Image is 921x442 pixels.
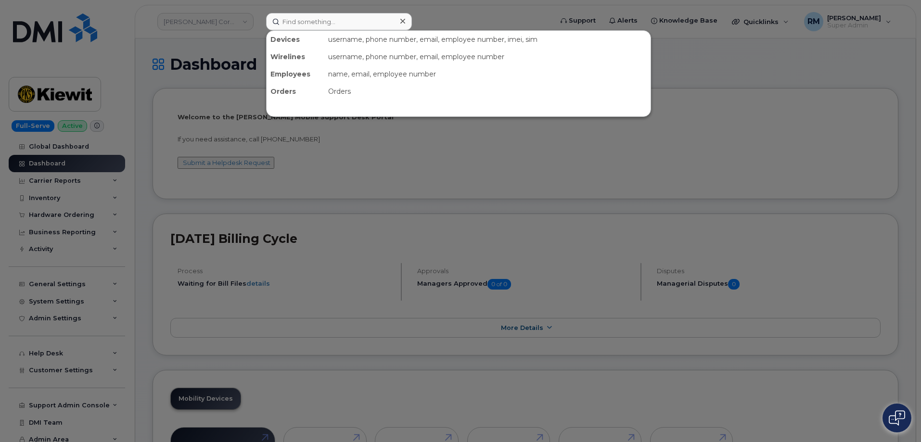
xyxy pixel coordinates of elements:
[324,83,651,100] div: Orders
[889,410,905,426] img: Open chat
[267,48,324,65] div: Wirelines
[267,83,324,100] div: Orders
[267,65,324,83] div: Employees
[267,31,324,48] div: Devices
[324,48,651,65] div: username, phone number, email, employee number
[324,31,651,48] div: username, phone number, email, employee number, imei, sim
[324,65,651,83] div: name, email, employee number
